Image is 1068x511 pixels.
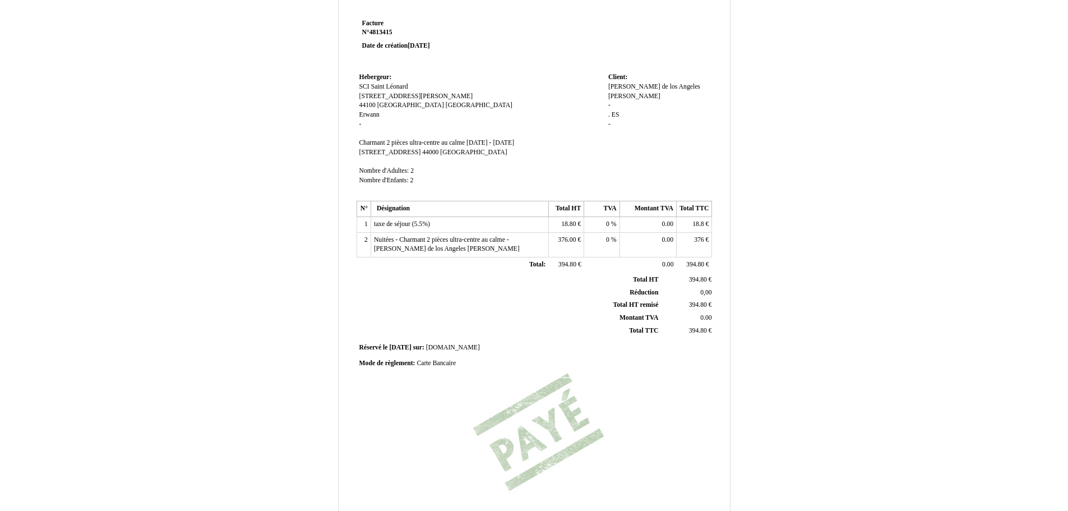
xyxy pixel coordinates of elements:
[584,232,619,257] td: %
[689,327,707,334] span: 394.80
[584,201,619,217] th: TVA
[548,217,584,233] td: €
[389,344,411,351] span: [DATE]
[700,289,711,296] span: 0,00
[422,149,438,156] span: 44000
[357,217,371,233] td: 1
[608,93,660,100] span: [PERSON_NAME]
[548,201,584,217] th: Total HT
[357,201,371,217] th: N°
[362,28,496,37] strong: N°
[677,201,712,217] th: Total TTC
[608,73,627,81] span: Client:
[608,121,611,128] span: -
[629,327,658,334] span: Total TTC
[408,42,429,49] span: [DATE]
[692,220,704,228] span: 18.8
[359,73,392,81] span: Hebergeur:
[357,232,371,257] td: 2
[608,102,611,109] span: -
[440,149,507,156] span: [GEOGRAPHIC_DATA]
[446,102,512,109] span: [GEOGRAPHIC_DATA]
[630,289,658,296] span: Réduction
[700,314,711,321] span: 0.00
[606,236,609,243] span: 0
[359,149,421,156] span: [STREET_ADDRESS]
[660,299,714,312] td: €
[426,344,480,351] span: [DOMAIN_NAME]
[608,111,610,118] span: .
[633,276,658,283] span: Total HT
[662,261,673,268] span: 0.00
[359,111,380,118] span: Erwann
[608,83,700,90] span: [PERSON_NAME] de los Angeles
[371,201,548,217] th: Désignation
[374,220,430,228] span: taxe de séjour (5.5%)
[413,344,424,351] span: sur:
[362,20,384,27] span: Facture
[662,220,673,228] span: 0.00
[410,167,414,174] span: 2
[369,29,392,36] span: 4813415
[584,217,619,233] td: %
[377,102,444,109] span: [GEOGRAPHIC_DATA]
[558,261,576,268] span: 394.80
[660,274,714,286] td: €
[561,220,576,228] span: 18.80
[619,314,658,321] span: Montant TVA
[662,236,673,243] span: 0.00
[548,257,584,273] td: €
[374,236,520,253] span: Nuitées - Charmant 2 pièces ultra-centre au calme - [PERSON_NAME] de los Angeles [PERSON_NAME]
[558,236,576,243] span: 376.00
[359,360,415,367] span: Mode de règlement:
[677,257,712,273] td: €
[359,139,465,146] span: Charmant 2 pièces ultra-centre au calme
[619,201,676,217] th: Montant TVA
[417,360,456,367] span: Carte Bancaire
[677,217,712,233] td: €
[410,177,414,184] span: 2
[677,232,712,257] td: €
[359,177,409,184] span: Nombre d'Enfants:
[660,324,714,337] td: €
[359,83,408,90] span: SCI Saint Léonard
[359,167,409,174] span: Nombre d'Adultes:
[613,301,658,309] span: Total HT remisé
[694,236,704,243] span: 376
[686,261,704,268] span: 394.80
[359,121,362,128] span: -
[359,102,376,109] span: 44100
[529,261,545,268] span: Total:
[606,220,609,228] span: 0
[362,42,430,49] strong: Date de création
[612,111,619,118] span: ES
[548,232,584,257] td: €
[359,93,473,100] span: [STREET_ADDRESS][PERSON_NAME]
[466,139,514,146] span: [DATE] - [DATE]
[359,344,388,351] span: Réservé le
[689,276,707,283] span: 394.80
[689,301,707,309] span: 394.80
